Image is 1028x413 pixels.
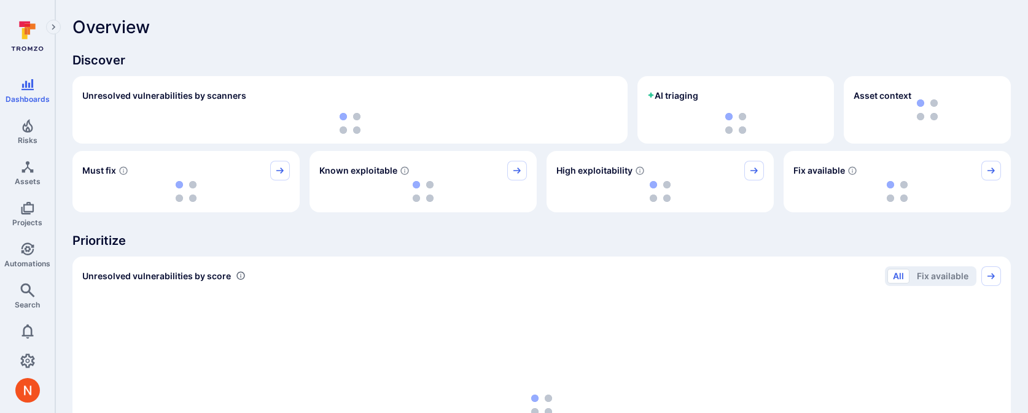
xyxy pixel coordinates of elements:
span: Projects [12,218,42,227]
div: Fix available [784,151,1011,212]
svg: Risk score >=40 , missed SLA [119,166,128,176]
span: Unresolved vulnerabilities by score [82,270,231,282]
span: Known exploitable [319,164,397,177]
div: Neeren Patki [15,378,40,403]
span: Risks [18,136,37,145]
h2: Unresolved vulnerabilities by scanners [82,90,246,102]
button: Fix available [911,269,974,284]
span: Asset context [854,90,911,102]
img: Loading... [887,181,908,202]
img: Loading... [340,113,360,134]
div: Known exploitable [310,151,537,212]
img: ACg8ocIprwjrgDQnDsNSk9Ghn5p5-B8DpAKWoJ5Gi9syOE4K59tr4Q=s96-c [15,378,40,403]
button: Expand navigation menu [46,20,61,34]
h2: AI triaging [647,90,698,102]
div: loading spinner [556,180,764,203]
span: Dashboards [6,95,50,104]
svg: Vulnerabilities with fix available [847,166,857,176]
span: High exploitability [556,164,633,177]
div: loading spinner [647,113,824,134]
div: Number of vulnerabilities in status 'Open' 'Triaged' and 'In process' grouped by score [236,269,246,282]
div: Must fix [72,151,300,212]
img: Loading... [725,113,746,134]
img: Loading... [176,181,197,202]
span: Prioritize [72,232,1011,249]
div: loading spinner [82,113,618,134]
img: Loading... [413,181,434,202]
span: Discover [72,52,1011,69]
span: Must fix [82,164,116,177]
i: Expand navigation menu [49,22,58,33]
div: loading spinner [82,180,290,203]
span: Overview [72,17,150,37]
span: Automations [4,259,50,268]
div: High exploitability [547,151,774,212]
svg: Confirmed exploitable by KEV [400,166,410,176]
span: Fix available [793,164,845,177]
span: Search [15,300,40,309]
div: loading spinner [793,180,1001,203]
button: All [887,269,909,284]
div: loading spinner [319,180,527,203]
img: Loading... [650,181,671,202]
span: Assets [15,177,41,186]
svg: EPSS score ≥ 0.7 [635,166,645,176]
